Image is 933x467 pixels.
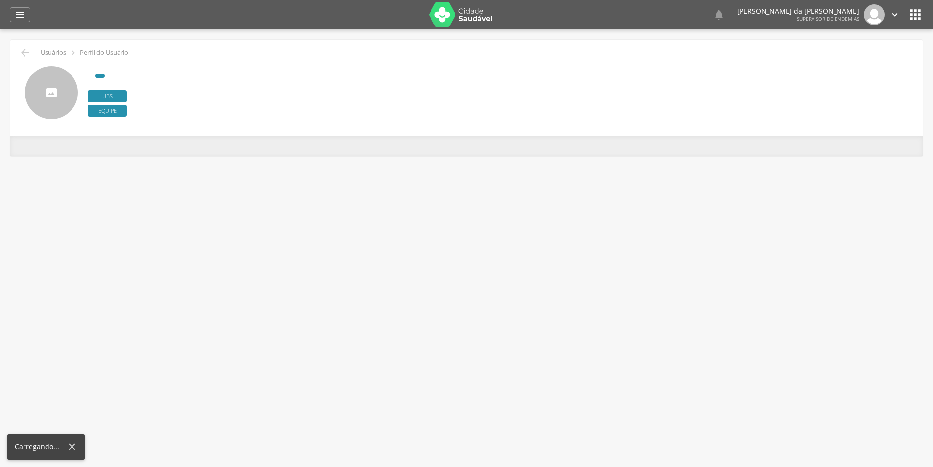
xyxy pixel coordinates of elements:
[68,48,78,58] i: 
[713,4,725,25] a: 
[41,49,66,57] p: Usuários
[908,7,923,23] i: 
[797,15,859,22] span: Supervisor de Endemias
[19,47,31,59] i: Voltar
[737,8,859,15] p: [PERSON_NAME] da [PERSON_NAME]
[88,90,127,102] span: Ubs
[10,7,30,22] a: 
[88,105,127,117] span: Equipe
[889,9,900,20] i: 
[14,9,26,21] i: 
[889,4,900,25] a: 
[713,9,725,21] i: 
[80,49,128,57] p: Perfil do Usuário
